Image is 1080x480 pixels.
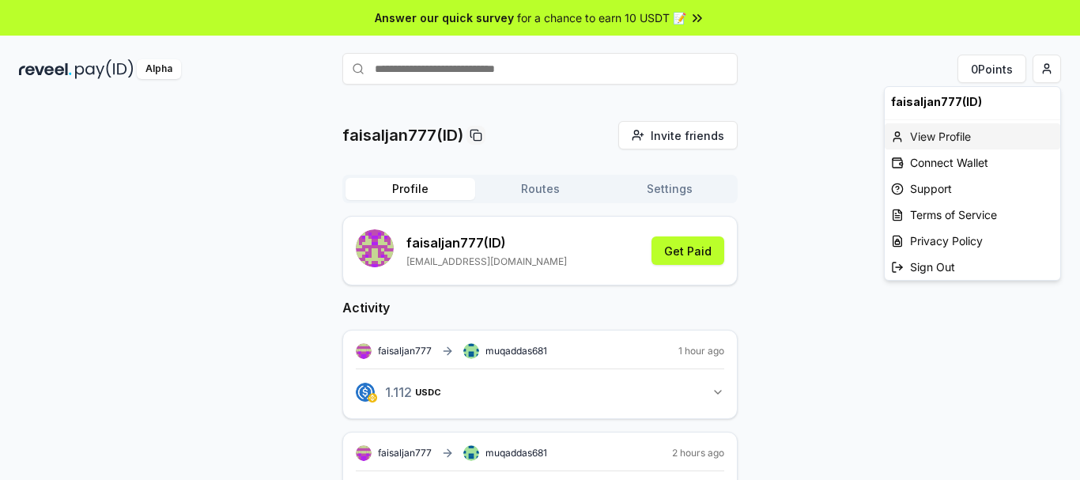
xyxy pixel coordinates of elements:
div: Connect Wallet [885,149,1060,176]
div: Sign Out [885,254,1060,280]
a: Support [885,176,1060,202]
div: View Profile [885,123,1060,149]
div: faisaljan777(ID) [885,87,1060,116]
a: Terms of Service [885,202,1060,228]
a: Privacy Policy [885,228,1060,254]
